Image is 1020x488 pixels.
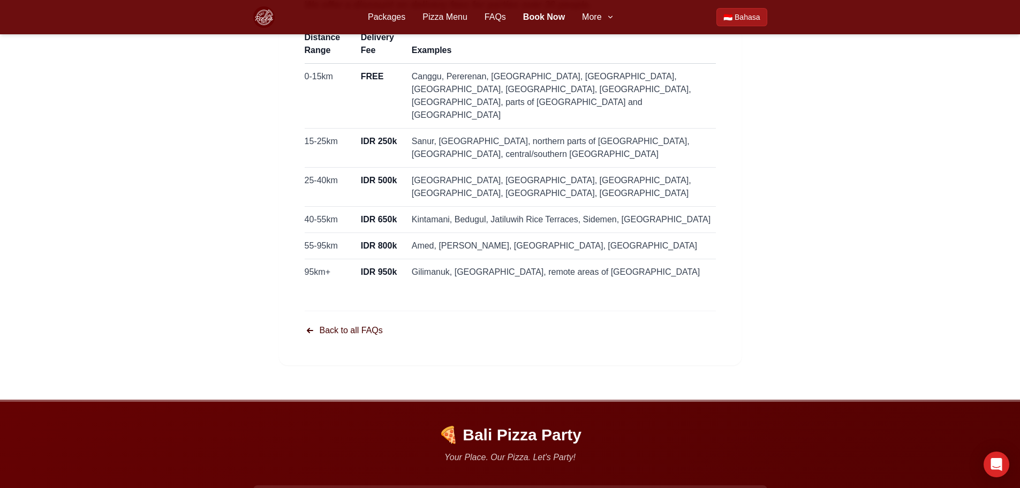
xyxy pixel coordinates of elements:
td: Kintamani, Bedugul, Jatiluwih Rice Terraces, Sidemen, [GEOGRAPHIC_DATA] [405,207,716,233]
th: Distance Range [305,31,354,64]
th: Examples [405,31,716,64]
td: 25-40km [305,168,354,207]
span: Bahasa [735,12,760,22]
strong: IDR 500k [361,176,397,185]
th: Delivery Fee [354,31,405,64]
a: Back to all FAQs [305,324,383,337]
strong: IDR 950k [361,267,397,276]
div: Open Intercom Messenger [984,452,1009,477]
td: 55-95km [305,233,354,259]
td: 15-25km [305,129,354,168]
td: 40-55km [305,207,354,233]
button: More [582,11,614,24]
a: Book Now [523,11,565,24]
a: FAQs [485,11,506,24]
td: 0-15km [305,64,354,129]
a: Pizza Menu [422,11,467,24]
a: Packages [368,11,405,24]
td: Sanur, [GEOGRAPHIC_DATA], northern parts of [GEOGRAPHIC_DATA], [GEOGRAPHIC_DATA], central/souther... [405,129,716,168]
td: [GEOGRAPHIC_DATA], [GEOGRAPHIC_DATA], [GEOGRAPHIC_DATA], [GEOGRAPHIC_DATA], [GEOGRAPHIC_DATA], [G... [405,168,716,207]
td: Canggu, Pererenan, [GEOGRAPHIC_DATA], [GEOGRAPHIC_DATA], [GEOGRAPHIC_DATA], [GEOGRAPHIC_DATA], [G... [405,64,716,129]
td: 95km+ [305,259,354,286]
td: Gilimanuk, [GEOGRAPHIC_DATA], remote areas of [GEOGRAPHIC_DATA] [405,259,716,286]
strong: FREE [361,72,384,81]
span: More [582,11,601,24]
p: 🍕 Bali Pizza Party [253,425,767,445]
img: Bali Pizza Party Logo [253,6,275,28]
strong: IDR 650k [361,215,397,224]
a: Beralih ke Bahasa Indonesia [716,8,767,26]
p: Your Place. Our Pizza. Let's Party! [253,451,767,464]
td: Amed, [PERSON_NAME], [GEOGRAPHIC_DATA], [GEOGRAPHIC_DATA] [405,233,716,259]
strong: IDR 800k [361,241,397,250]
strong: IDR 250k [361,137,397,146]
